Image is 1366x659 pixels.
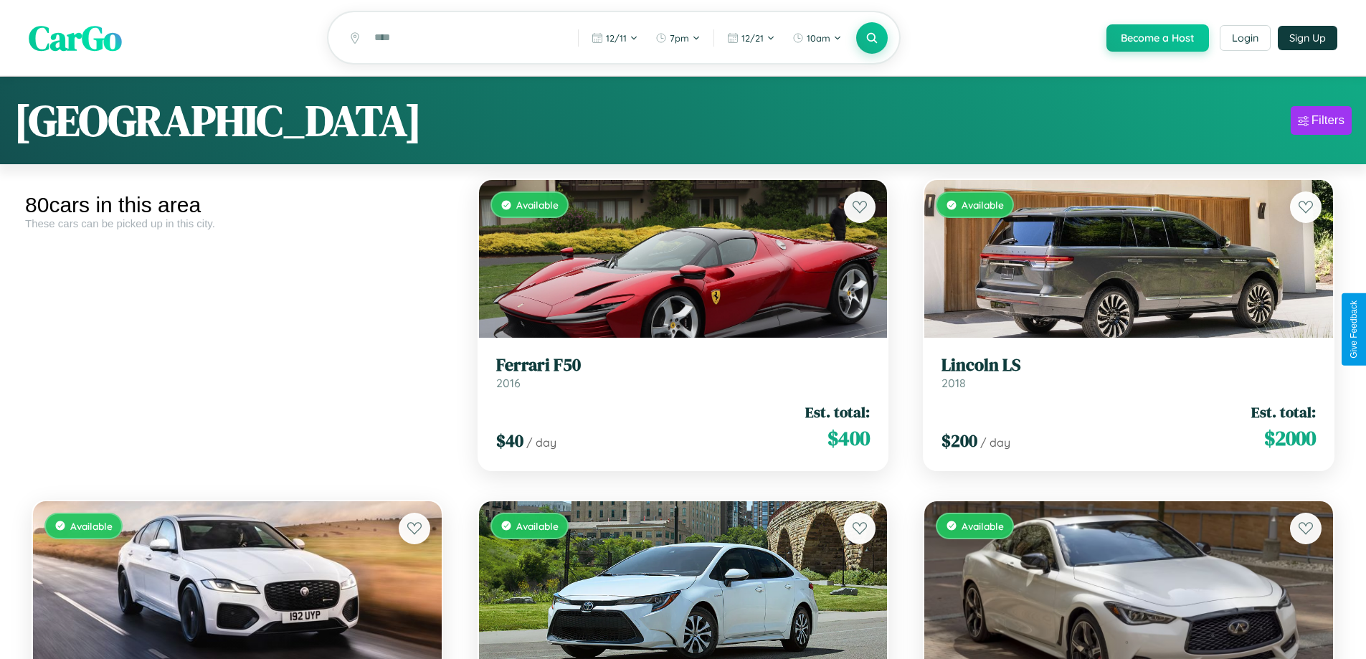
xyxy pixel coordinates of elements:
span: Est. total: [805,402,870,422]
span: 7pm [670,32,689,44]
div: These cars can be picked up in this city. [25,217,450,229]
span: $ 200 [942,429,977,452]
span: / day [980,435,1010,450]
a: Lincoln LS2018 [942,355,1316,390]
span: 10am [807,32,830,44]
button: Filters [1291,106,1352,135]
span: $ 400 [827,424,870,452]
button: Become a Host [1106,24,1209,52]
div: Filters [1312,113,1344,128]
span: Available [516,199,559,211]
span: 12 / 21 [741,32,764,44]
span: 2016 [496,376,521,390]
span: Available [516,520,559,532]
span: $ 40 [496,429,523,452]
button: 12/21 [720,27,782,49]
span: $ 2000 [1264,424,1316,452]
span: 2018 [942,376,966,390]
span: / day [526,435,556,450]
div: 80 cars in this area [25,193,450,217]
button: 7pm [648,27,708,49]
button: 10am [785,27,849,49]
span: Available [70,520,113,532]
button: 12/11 [584,27,645,49]
h1: [GEOGRAPHIC_DATA] [14,91,422,150]
button: Sign Up [1278,26,1337,50]
button: Login [1220,25,1271,51]
span: CarGo [29,14,122,62]
span: Est. total: [1251,402,1316,422]
h3: Ferrari F50 [496,355,871,376]
span: Available [962,199,1004,211]
h3: Lincoln LS [942,355,1316,376]
span: 12 / 11 [606,32,627,44]
span: Available [962,520,1004,532]
div: Give Feedback [1349,300,1359,359]
a: Ferrari F502016 [496,355,871,390]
